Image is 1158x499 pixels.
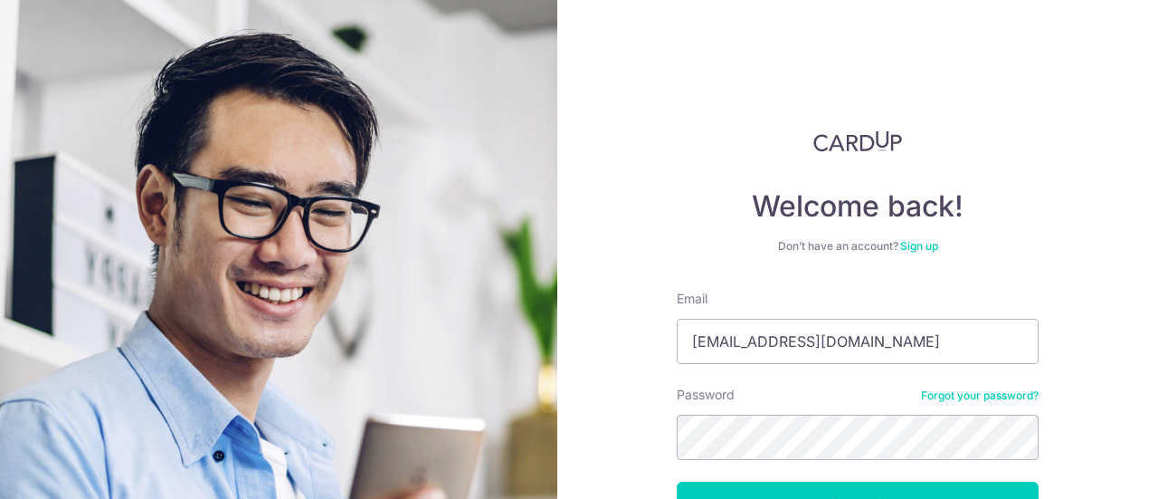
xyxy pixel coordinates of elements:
[921,389,1039,403] a: Forgot your password?
[677,386,735,404] label: Password
[677,319,1039,364] input: Enter your Email
[900,239,938,253] a: Sign up
[813,130,902,152] img: CardUp Logo
[677,290,707,308] label: Email
[677,188,1039,225] h4: Welcome back!
[677,239,1039,254] div: Don’t have an account?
